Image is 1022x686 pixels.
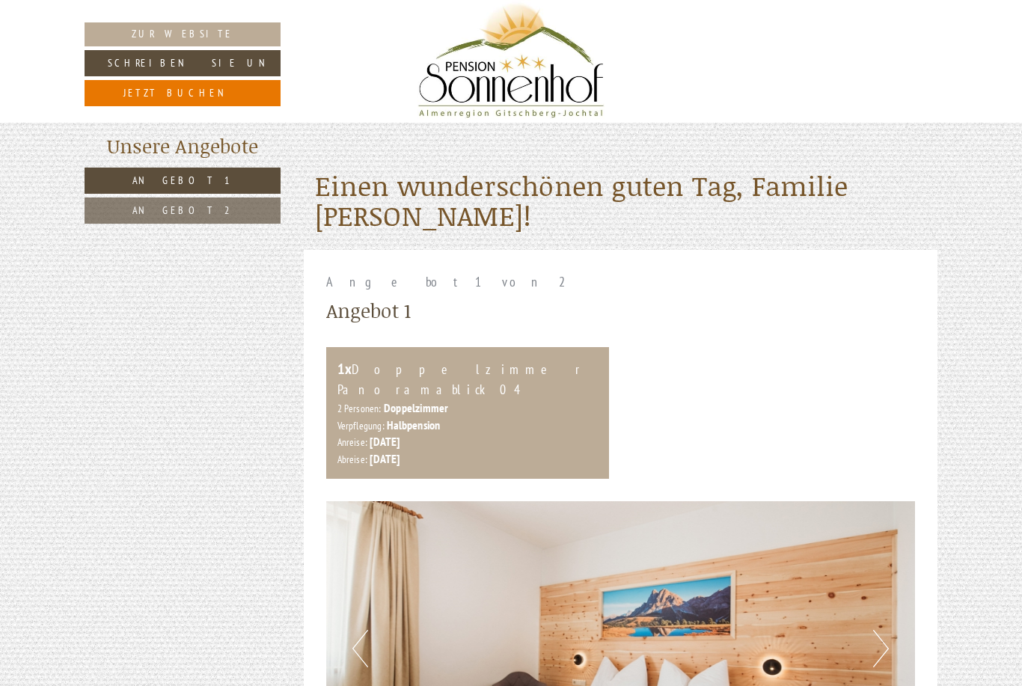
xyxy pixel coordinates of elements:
div: Angebot 1 [326,297,411,325]
h1: Einen wunderschönen guten Tag, Familie [PERSON_NAME]! [315,171,927,230]
a: Zur Website [85,22,281,46]
b: [DATE] [370,434,400,449]
div: Doppelzimmer Panoramablick 04 [337,358,599,399]
small: Verpflegung: [337,419,385,432]
a: Schreiben Sie uns [85,50,281,76]
b: [DATE] [370,451,400,466]
a: Jetzt buchen [85,80,281,106]
small: Abreise: [337,453,368,466]
button: Previous [352,630,368,667]
small: Anreise: [337,435,368,449]
span: Angebot 1 [132,174,233,187]
small: 2 Personen: [337,402,382,415]
div: Unsere Angebote [85,132,281,160]
b: Doppelzimmer [384,400,448,415]
button: Next [873,630,889,667]
span: Angebot 1 von 2 [326,273,575,290]
b: 1x [337,359,352,379]
span: Angebot 2 [132,203,233,217]
b: Halbpension [387,417,440,432]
